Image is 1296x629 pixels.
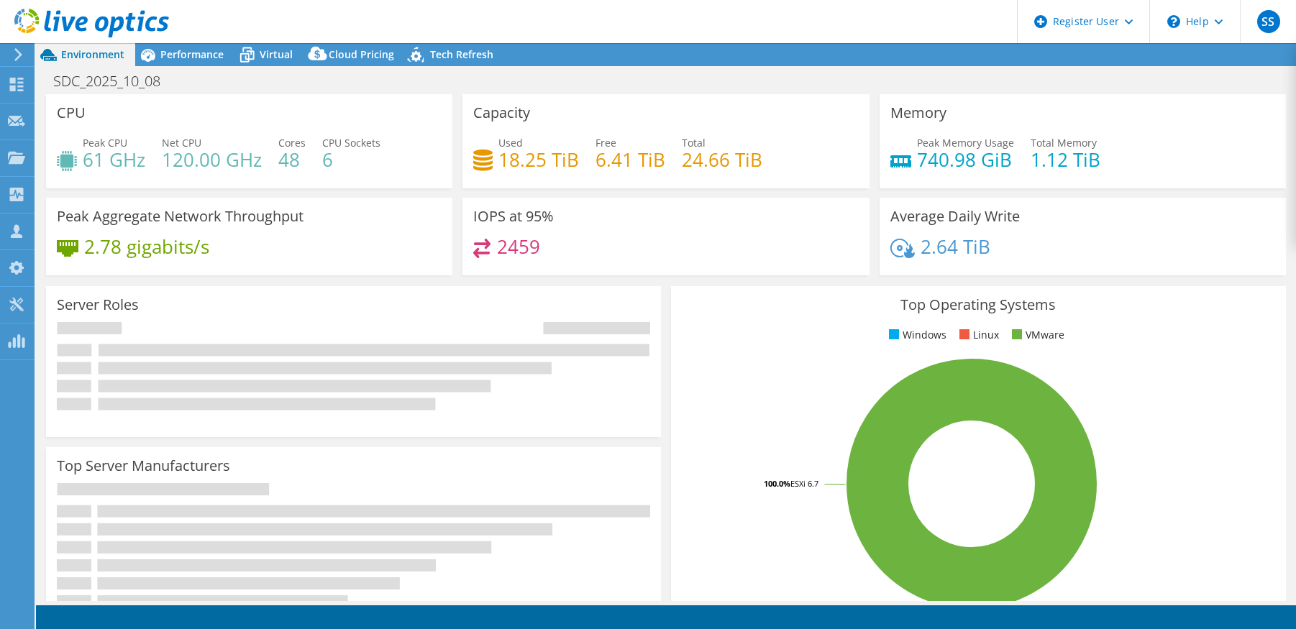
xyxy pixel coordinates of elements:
[260,47,293,61] span: Virtual
[84,239,209,254] h4: 2.78 gigabits/s
[917,136,1014,150] span: Peak Memory Usage
[57,208,304,224] h3: Peak Aggregate Network Throughput
[160,47,224,61] span: Performance
[497,239,540,254] h4: 2459
[162,136,201,150] span: Net CPU
[917,152,1014,167] h4: 740.98 GiB
[322,136,380,150] span: CPU Sockets
[278,136,306,150] span: Cores
[61,47,124,61] span: Environment
[47,73,183,89] h1: SDC_2025_10_08
[595,152,665,167] h4: 6.41 TiB
[1031,136,1097,150] span: Total Memory
[885,327,946,343] li: Windows
[498,152,579,167] h4: 18.25 TiB
[890,208,1020,224] h3: Average Daily Write
[278,152,306,167] h4: 48
[498,136,523,150] span: Used
[473,105,530,121] h3: Capacity
[57,297,139,313] h3: Server Roles
[890,105,946,121] h3: Memory
[921,239,990,254] h4: 2.64 TiB
[83,152,145,167] h4: 61 GHz
[1167,15,1180,28] svg: \n
[595,136,616,150] span: Free
[1257,10,1280,33] span: SS
[83,136,127,150] span: Peak CPU
[57,105,86,121] h3: CPU
[329,47,394,61] span: Cloud Pricing
[956,327,999,343] li: Linux
[430,47,493,61] span: Tech Refresh
[57,458,230,474] h3: Top Server Manufacturers
[682,297,1275,313] h3: Top Operating Systems
[322,152,380,167] h4: 6
[682,152,762,167] h4: 24.66 TiB
[764,478,790,489] tspan: 100.0%
[790,478,818,489] tspan: ESXi 6.7
[1031,152,1100,167] h4: 1.12 TiB
[682,136,706,150] span: Total
[162,152,262,167] h4: 120.00 GHz
[473,208,554,224] h3: IOPS at 95%
[1008,327,1064,343] li: VMware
